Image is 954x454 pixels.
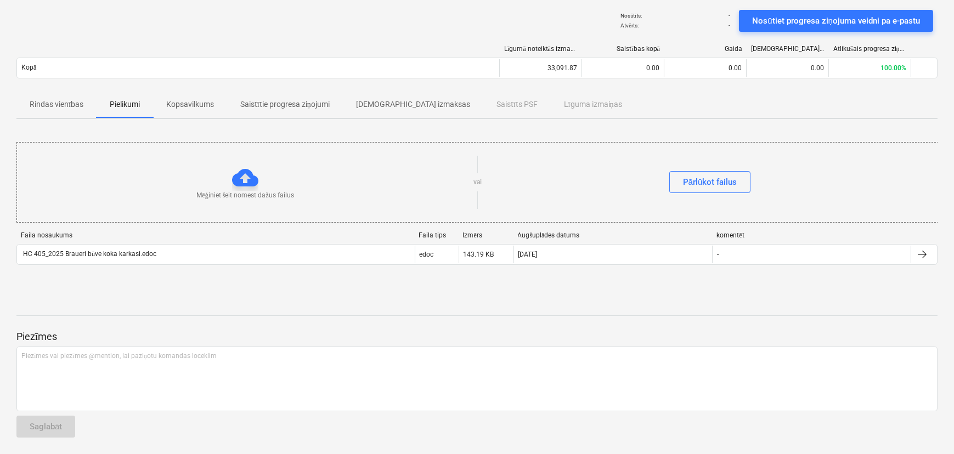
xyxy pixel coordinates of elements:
[833,45,907,53] div: Atlikušais progresa ziņojums
[473,178,482,187] p: vai
[110,99,140,110] p: Pielikumi
[463,231,509,240] div: Izmērs
[196,191,293,200] p: Mēģiniet šeit nomest dažus failus
[240,99,330,110] p: Saistītie progresa ziņojumi
[716,231,907,240] div: komentēt
[752,14,920,28] div: Nosūtiet progresa ziņojuma veidni pa e-pastu
[464,251,494,258] div: 143.19 KB
[419,231,454,239] div: Faila tips
[21,250,156,258] div: HC 405_2025 Braueri būve koka karkasi.edoc
[518,251,538,258] div: [DATE]
[518,231,708,240] div: Augšuplādes datums
[669,171,751,193] button: Pārlūkot failus
[683,175,737,189] div: Pārlūkot failus
[729,12,730,19] p: -
[729,64,742,72] span: 0.00
[811,64,824,72] span: 0.00
[356,99,470,110] p: [DEMOGRAPHIC_DATA] izmaksas
[21,231,410,239] div: Faila nosaukums
[739,10,933,32] button: Nosūtiet progresa ziņojuma veidni pa e-pastu
[620,22,638,29] p: Atvērts :
[646,64,659,72] span: 0.00
[420,251,434,258] div: edoc
[586,45,660,53] div: Saistības kopā
[729,22,730,29] p: -
[880,64,906,72] span: 100.00%
[504,45,578,53] div: Līgumā noteiktās izmaksas
[620,12,642,19] p: Nosūtīts :
[751,45,825,53] div: [DEMOGRAPHIC_DATA] izmaksas
[669,45,742,53] div: Gaida
[166,99,214,110] p: Kopsavilkums
[30,99,83,110] p: Rindas vienības
[717,251,719,258] div: -
[16,142,939,223] div: Mēģiniet šeit nomest dažus failusvaiPārlūkot failus
[499,59,582,77] div: 33,091.87
[21,63,36,72] p: Kopā
[16,330,938,343] p: Piezīmes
